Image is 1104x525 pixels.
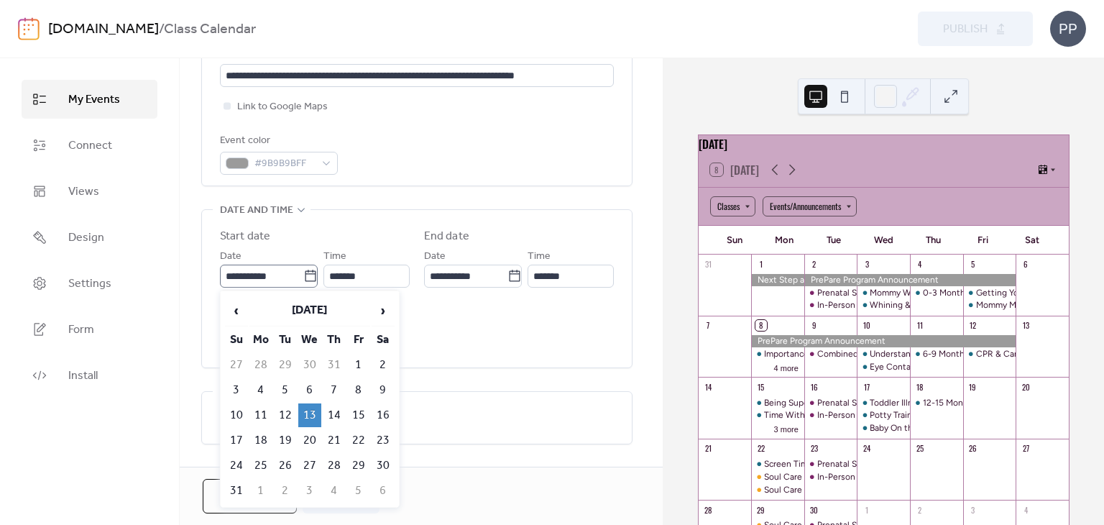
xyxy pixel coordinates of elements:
div: Prenatal Series [817,458,876,470]
div: CPR & Car Seat Safety [963,348,1016,360]
div: 30 [809,504,819,515]
td: 4 [249,378,272,402]
td: 23 [372,429,395,452]
div: 6 [1020,259,1031,270]
td: 30 [372,454,395,478]
td: 20 [298,429,321,452]
div: 17 [861,381,872,392]
td: 6 [372,479,395,503]
div: Understanding Your Infant & Infant Accidents [857,348,910,360]
div: 2 [914,504,925,515]
div: Being Super Mom & Credit Scores: the Good, the Bad, the Ugly [764,397,1011,409]
div: 27 [1020,443,1031,454]
div: 5 [967,259,978,270]
div: PrePare Program Announcement [804,274,1016,286]
span: Design [68,229,104,247]
span: Settings [68,275,111,293]
div: Sun [710,226,760,255]
a: Install [22,356,157,395]
td: 2 [274,479,297,503]
td: 5 [274,378,297,402]
th: Sa [372,328,395,352]
td: 10 [225,403,248,427]
div: Start date [220,228,270,245]
td: 30 [298,353,321,377]
td: 11 [249,403,272,427]
td: 7 [323,378,346,402]
span: Install [68,367,98,385]
div: 12-15 Month & 15-18 Month Milestones [923,397,1077,409]
span: #9B9B9BFF [254,155,315,173]
div: 26 [967,443,978,454]
div: 6-9 Month & 9-12 Month Infant Expectations [923,348,1099,360]
div: In-Person Prenatal Series [804,409,857,421]
div: 2 [809,259,819,270]
td: 22 [347,429,370,452]
td: 27 [298,454,321,478]
div: 21 [703,443,714,454]
b: / [159,16,164,43]
td: 28 [249,353,272,377]
div: Potty Training & Fighting the Impulse to Spend [870,409,1054,421]
div: Eye Contact Means Love & Words Matter: Magic Words [870,361,1087,373]
div: 8 [755,320,766,331]
td: 28 [323,454,346,478]
div: Mon [760,226,809,255]
div: 3 [861,259,872,270]
div: Toddler Illness & Toddler Oral Health [870,397,1013,409]
div: Fri [958,226,1008,255]
a: My Events [22,80,157,119]
span: Date [424,248,446,265]
div: 23 [809,443,819,454]
div: Mommy Milestones & Creating Kindness [963,299,1016,311]
td: 5 [347,479,370,503]
div: Time With [PERSON_NAME] & Words Matter: Silent Words [764,409,995,421]
button: 4 more [768,361,804,373]
div: Potty Training & Fighting the Impulse to Spend [857,409,910,421]
button: Cancel [203,479,297,513]
div: Prenatal Series [804,397,857,409]
div: Location [220,45,611,62]
div: 15 [755,381,766,392]
span: Link to Google Maps [237,99,328,116]
span: Date and time [220,202,293,219]
div: Soul Care (Spiritual) Series - Doctor Dad [764,471,921,483]
td: 2 [372,353,395,377]
div: 19 [967,381,978,392]
div: Soul Care (Spiritual) Series - Healthy Dad [751,484,804,496]
a: Settings [22,264,157,303]
div: 1 [755,259,766,270]
td: 9 [372,378,395,402]
div: Prenatal Series [804,458,857,470]
th: Fr [347,328,370,352]
span: Time [323,248,346,265]
div: In-Person Prenatal Series [817,409,916,421]
div: Importance of Words & Credit Cards: Friend or Foe? [751,348,804,360]
td: 25 [249,454,272,478]
span: Views [68,183,99,201]
div: 16 [809,381,819,392]
th: Th [323,328,346,352]
div: 13 [1020,320,1031,331]
div: Being Super Mom & Credit Scores: the Good, the Bad, the Ugly [751,397,804,409]
span: Time [528,248,551,265]
div: Whining & Tantrums [857,299,910,311]
th: [DATE] [249,296,370,327]
span: Date [220,248,241,265]
div: 18 [914,381,925,392]
td: 13 [298,403,321,427]
div: Eye Contact Means Love & Words Matter: Magic Words [857,361,910,373]
a: Design [22,218,157,257]
td: 16 [372,403,395,427]
a: Views [22,172,157,211]
th: We [298,328,321,352]
th: Tu [274,328,297,352]
div: PP [1050,11,1086,47]
div: 12 [967,320,978,331]
div: Sat [1008,226,1057,255]
div: 29 [755,504,766,515]
div: Next Step and Little Steps Closed [751,274,804,286]
td: 29 [274,353,297,377]
div: Screen Time and You & Toddler Safety [764,458,913,470]
td: 21 [323,429,346,452]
